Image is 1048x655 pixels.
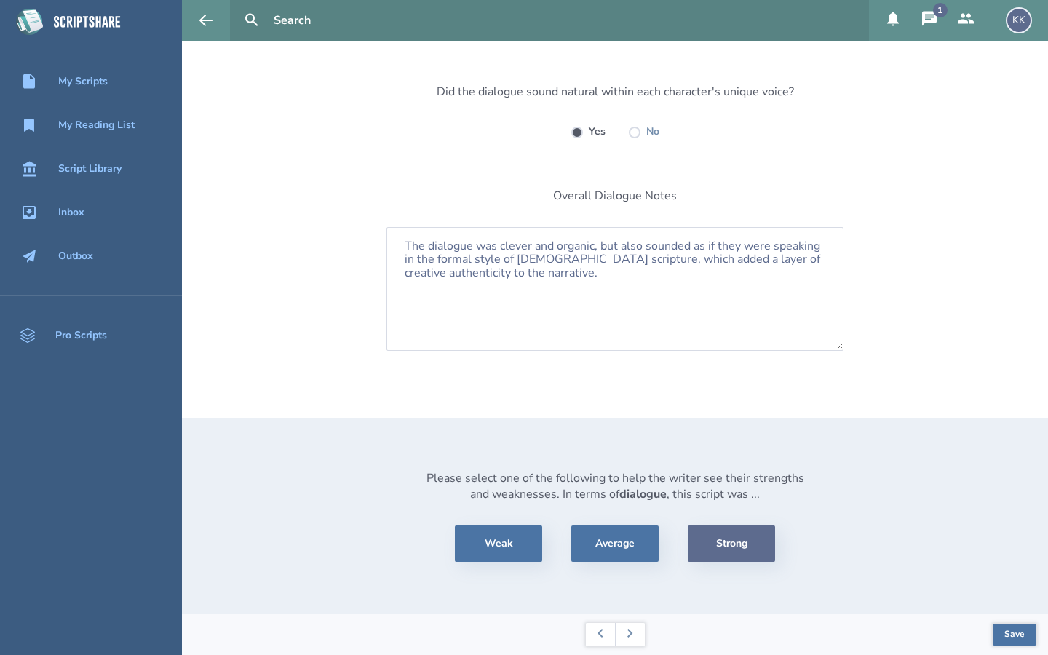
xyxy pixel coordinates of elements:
div: 1 [933,3,948,17]
div: Did the dialogue sound natural within each character's unique voice? [437,84,794,100]
button: Average [571,525,659,562]
div: Pro Scripts [55,330,107,341]
div: Inbox [58,207,84,218]
div: Script Library [58,163,122,175]
div: My Scripts [58,76,108,87]
label: Yes [589,123,606,141]
div: My Reading List [58,119,135,131]
textarea: The dialogue was clever and organic, but also sounded as if they were speaking in the formal styl... [386,227,843,351]
label: No [646,123,659,141]
div: KK [1006,7,1032,33]
div: Overall Dialogue Notes [553,188,677,204]
div: Outbox [58,250,93,262]
button: Save [993,624,1036,646]
div: Please select one of the following to help the writer see their strengths and weaknesses. In term... [426,470,804,502]
strong: dialogue [619,486,667,502]
button: Strong [688,525,775,562]
button: Weak [455,525,542,562]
